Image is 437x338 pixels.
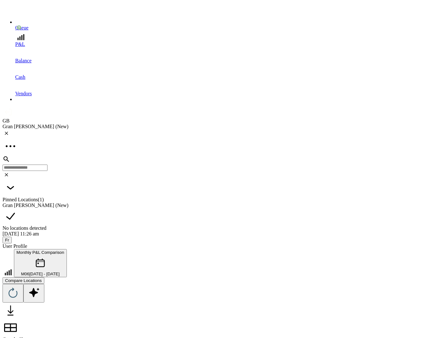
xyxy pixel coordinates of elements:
div: User Profile [3,243,434,249]
a: Vendors [15,80,434,97]
a: P&L [15,31,434,47]
span: M06 [21,272,29,276]
span: Balance [15,58,32,63]
div: Compare Locations [5,278,42,283]
span: [DATE] - [DATE] [29,272,60,276]
span: No locations detected [3,225,47,231]
div: [DATE] [3,231,434,237]
a: Balance [15,47,434,64]
span: 11 : 26 [20,231,32,236]
span: Cash [15,74,25,80]
button: Compare Locations [3,277,44,284]
button: Monthly P&L Comparison M06[DATE] - [DATE] [14,249,67,277]
span: P&L [15,41,25,47]
div: Gran [PERSON_NAME] (New) [3,203,434,208]
div: Pinned Locations ( 1 ) [3,197,434,203]
div: Gran [PERSON_NAME] (New) [3,124,434,129]
span: Queue [15,25,28,30]
span: am [33,231,39,236]
a: Queue [15,14,434,31]
span: Vendors [15,91,32,96]
div: Monthly P&L Comparison [16,250,64,255]
button: Fr [3,237,12,243]
div: GB [3,118,434,124]
a: Cash [15,64,434,80]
